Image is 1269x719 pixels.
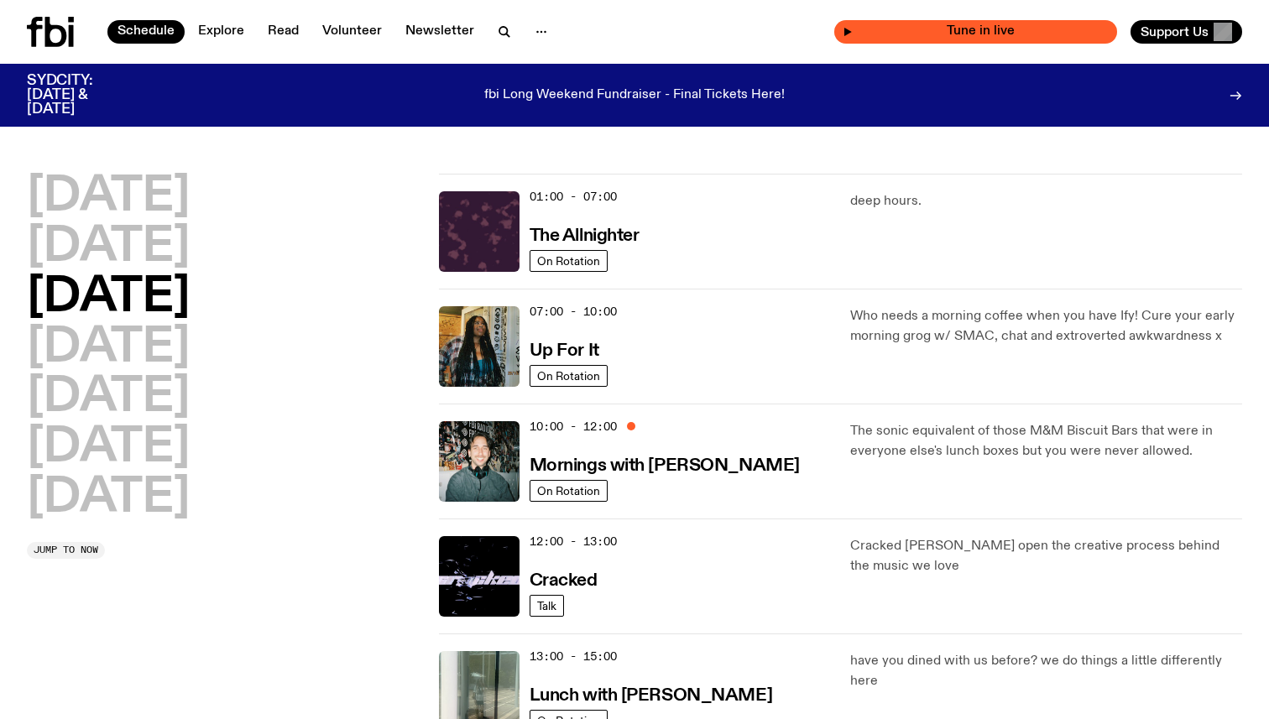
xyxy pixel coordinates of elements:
[850,651,1242,691] p: have you dined with us before? we do things a little differently here
[530,454,800,475] a: Mornings with [PERSON_NAME]
[530,304,617,320] span: 07:00 - 10:00
[1141,24,1209,39] span: Support Us
[850,421,1242,461] p: The sonic equivalent of those M&M Biscuit Bars that were in everyone else's lunch boxes but you w...
[530,649,617,664] span: 13:00 - 15:00
[258,20,309,44] a: Read
[1131,20,1242,44] button: Support Us
[27,274,190,321] button: [DATE]
[834,20,1117,44] button: On AirMornings with [PERSON_NAME]Tune in live
[439,306,520,387] img: Ify - a Brown Skin girl with black braided twists, looking up to the side with her tongue stickin...
[850,306,1242,346] p: Who needs a morning coffee when you have Ify! Cure your early morning grog w/ SMAC, chat and extr...
[537,485,600,498] span: On Rotation
[27,542,105,559] button: Jump to now
[27,224,190,271] button: [DATE]
[537,600,556,612] span: Talk
[27,374,190,421] button: [DATE]
[537,370,600,383] span: On Rotation
[850,191,1242,211] p: deep hours.
[530,569,598,590] a: Cracked
[27,325,190,372] button: [DATE]
[439,421,520,502] img: Radio presenter Ben Hansen sits in front of a wall of photos and an fbi radio sign. Film photo. B...
[530,419,617,435] span: 10:00 - 12:00
[530,224,640,245] a: The Allnighter
[27,475,190,522] button: [DATE]
[312,20,392,44] a: Volunteer
[530,342,599,360] h3: Up For It
[107,20,185,44] a: Schedule
[853,25,1109,38] span: Tune in live
[530,339,599,360] a: Up For It
[395,20,484,44] a: Newsletter
[27,174,190,221] button: [DATE]
[530,250,608,272] a: On Rotation
[530,595,564,617] a: Talk
[530,684,772,705] a: Lunch with [PERSON_NAME]
[530,480,608,502] a: On Rotation
[27,425,190,472] button: [DATE]
[530,687,772,705] h3: Lunch with [PERSON_NAME]
[530,457,800,475] h3: Mornings with [PERSON_NAME]
[530,534,617,550] span: 12:00 - 13:00
[188,20,254,44] a: Explore
[537,255,600,268] span: On Rotation
[484,88,785,103] p: fbi Long Weekend Fundraiser - Final Tickets Here!
[850,536,1242,576] p: Cracked [PERSON_NAME] open the creative process behind the music we love
[530,572,598,590] h3: Cracked
[439,536,520,617] img: Logo for Podcast Cracked. Black background, with white writing, with glass smashing graphics
[530,365,608,387] a: On Rotation
[34,545,98,555] span: Jump to now
[530,227,640,245] h3: The Allnighter
[27,74,134,117] h3: SYDCITY: [DATE] & [DATE]
[530,189,617,205] span: 01:00 - 07:00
